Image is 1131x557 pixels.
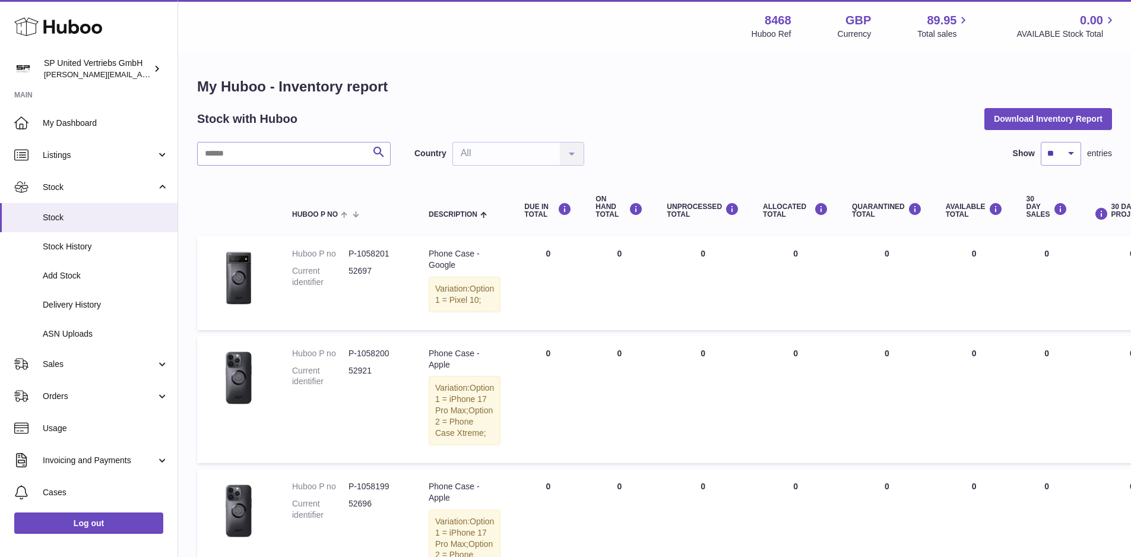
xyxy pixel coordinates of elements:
h2: Stock with Huboo [197,111,297,127]
dt: Current identifier [292,265,349,288]
dd: P-1058199 [349,481,405,492]
td: 0 [1015,236,1079,330]
span: Description [429,211,477,219]
dt: Current identifier [292,498,349,521]
td: 0 [584,236,655,330]
span: Delivery History [43,299,169,311]
td: 0 [934,236,1015,330]
span: 0 [885,482,889,491]
strong: 8468 [765,12,791,29]
td: 0 [512,336,584,463]
dt: Huboo P no [292,481,349,492]
span: Sales [43,359,156,370]
label: Show [1013,148,1035,159]
div: Phone Case - Apple [429,348,500,371]
td: 0 [512,236,584,330]
div: Variation: [429,277,500,312]
div: Variation: [429,376,500,445]
span: ASN Uploads [43,328,169,340]
img: product image [209,481,268,540]
span: Stock History [43,241,169,252]
span: Listings [43,150,156,161]
span: 0 [885,249,889,258]
span: AVAILABLE Stock Total [1016,29,1117,40]
span: entries [1087,148,1112,159]
dd: P-1058200 [349,348,405,359]
div: Phone Case - Google [429,248,500,271]
a: 0.00 AVAILABLE Stock Total [1016,12,1117,40]
span: Add Stock [43,270,169,281]
span: 89.95 [927,12,956,29]
span: 0.00 [1080,12,1103,29]
div: Huboo Ref [752,29,791,40]
div: AVAILABLE Total [946,202,1003,219]
div: ON HAND Total [595,195,643,219]
dd: 52696 [349,498,405,521]
span: [PERSON_NAME][EMAIL_ADDRESS][DOMAIN_NAME] [44,69,238,79]
label: Country [414,148,446,159]
a: Log out [14,512,163,534]
strong: GBP [845,12,871,29]
span: Invoicing and Payments [43,455,156,466]
td: 0 [751,236,840,330]
td: 0 [655,336,751,463]
img: tim@sp-united.com [14,60,32,78]
div: UNPROCESSED Total [667,202,739,219]
span: Option 1 = iPhone 17 Pro Max; [435,383,494,415]
span: Huboo P no [292,211,338,219]
button: Download Inventory Report [984,108,1112,129]
div: Currency [838,29,872,40]
img: product image [209,248,268,308]
dd: 52697 [349,265,405,288]
a: 89.95 Total sales [917,12,970,40]
dt: Huboo P no [292,248,349,259]
span: Cases [43,487,169,498]
td: 0 [584,336,655,463]
span: Option 1 = Pixel 10; [435,284,494,305]
td: 0 [934,336,1015,463]
h1: My Huboo - Inventory report [197,77,1112,96]
dd: 52921 [349,365,405,388]
span: Stock [43,212,169,223]
span: My Dashboard [43,118,169,129]
span: Option 2 = Phone Case Xtreme; [435,406,493,438]
span: Total sales [917,29,970,40]
div: Phone Case - Apple [429,481,500,504]
span: Orders [43,391,156,402]
div: DUE IN TOTAL [524,202,572,219]
div: SP United Vertriebs GmbH [44,58,151,80]
span: Option 1 = iPhone 17 Pro Max; [435,517,494,549]
span: 0 [885,349,889,358]
div: QUARANTINED Total [852,202,922,219]
img: product image [209,348,268,407]
span: Stock [43,182,156,193]
span: Usage [43,423,169,434]
div: 30 DAY SALES [1027,195,1067,219]
div: ALLOCATED Total [763,202,828,219]
dt: Current identifier [292,365,349,388]
dd: P-1058201 [349,248,405,259]
td: 0 [655,236,751,330]
td: 0 [1015,336,1079,463]
td: 0 [751,336,840,463]
dt: Huboo P no [292,348,349,359]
